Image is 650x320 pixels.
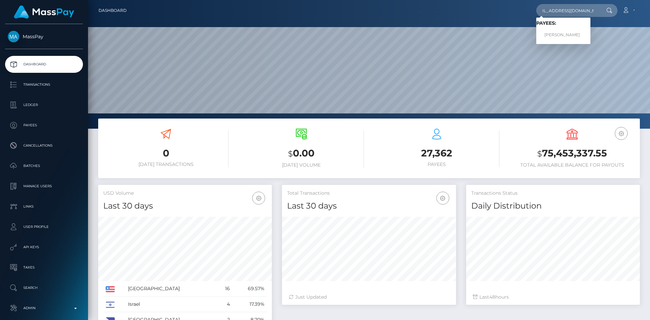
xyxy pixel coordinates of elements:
p: Admin [8,303,80,313]
p: API Keys [8,242,80,252]
small: $ [537,149,542,158]
td: [GEOGRAPHIC_DATA] [126,281,217,297]
img: IL.png [106,302,115,308]
div: Just Updated [289,294,449,301]
span: MassPay [5,34,83,40]
h5: Total Transactions [287,190,451,197]
a: Manage Users [5,178,83,195]
h5: Transactions Status [471,190,635,197]
h6: Payees [374,162,499,167]
td: 16 [217,281,232,297]
td: Israel [126,297,217,312]
p: Batches [8,161,80,171]
h6: Payees: [536,20,590,26]
a: User Profile [5,218,83,235]
img: MassPay [8,31,19,42]
a: Payees [5,117,83,134]
h4: Last 30 days [103,200,267,212]
a: Admin [5,300,83,317]
td: 17.39% [232,297,267,312]
p: Cancellations [8,141,80,151]
a: Ledger [5,97,83,113]
a: Batches [5,157,83,174]
input: Search... [536,4,600,17]
h3: 0.00 [239,147,364,161]
p: Taxes [8,262,80,273]
a: Cancellations [5,137,83,154]
a: Taxes [5,259,83,276]
td: 4 [217,297,232,312]
p: Manage Users [8,181,80,191]
a: [PERSON_NAME] [536,29,590,41]
td: 69.57% [232,281,267,297]
p: Dashboard [8,59,80,69]
p: Ledger [8,100,80,110]
h6: [DATE] Volume [239,162,364,168]
h6: [DATE] Transactions [103,162,229,167]
a: Dashboard [99,3,127,18]
p: Search [8,283,80,293]
h3: 27,362 [374,147,499,160]
span: 48 [489,294,495,300]
h4: Last 30 days [287,200,451,212]
h5: USD Volume [103,190,267,197]
a: Search [5,279,83,296]
a: API Keys [5,239,83,256]
div: Last hours [473,294,633,301]
h3: 75,453,337.55 [510,147,635,161]
a: Links [5,198,83,215]
small: $ [288,149,293,158]
a: Transactions [5,76,83,93]
h6: Total Available Balance for Payouts [510,162,635,168]
p: User Profile [8,222,80,232]
img: US.png [106,286,115,292]
p: Transactions [8,80,80,90]
p: Payees [8,120,80,130]
img: MassPay Logo [14,5,74,19]
p: Links [8,201,80,212]
a: Dashboard [5,56,83,73]
h4: Daily Distribution [471,200,635,212]
h3: 0 [103,147,229,160]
